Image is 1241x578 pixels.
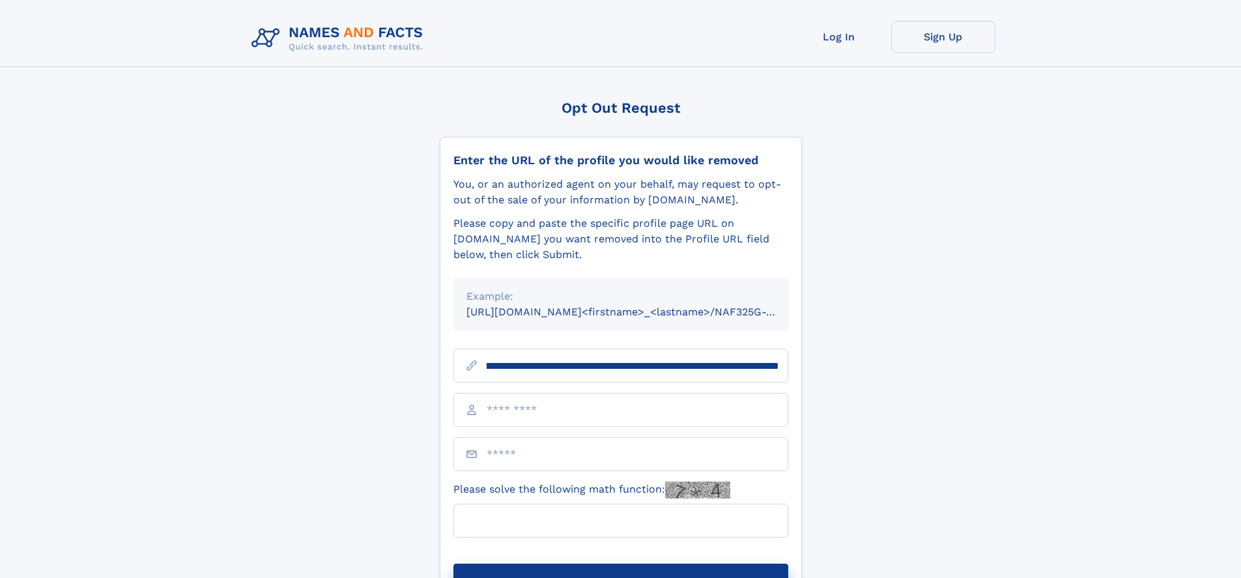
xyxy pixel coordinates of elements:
[246,21,434,56] img: Logo Names and Facts
[891,21,995,53] a: Sign Up
[440,100,802,116] div: Opt Out Request
[453,177,788,208] div: You, or an authorized agent on your behalf, may request to opt-out of the sale of your informatio...
[453,153,788,167] div: Enter the URL of the profile you would like removed
[453,216,788,263] div: Please copy and paste the specific profile page URL on [DOMAIN_NAME] you want removed into the Pr...
[453,482,730,499] label: Please solve the following math function:
[787,21,891,53] a: Log In
[466,306,813,318] small: [URL][DOMAIN_NAME]<firstname>_<lastname>/NAF325G-xxxxxxxx
[466,289,775,304] div: Example:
